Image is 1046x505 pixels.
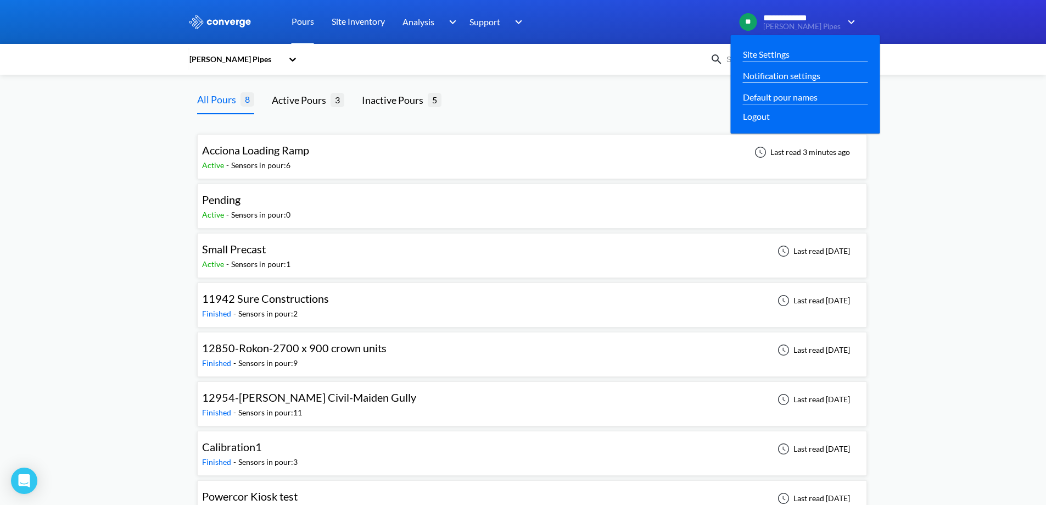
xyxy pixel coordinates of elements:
[197,196,867,206] a: PendingActive-Sensors in pour:0
[402,15,434,29] span: Analysis
[197,92,240,107] div: All Pours
[202,143,309,157] span: Acciona Loading Ramp
[238,456,298,468] div: Sensors in pour: 3
[743,109,770,123] span: Logout
[197,443,867,453] a: Calibration1Finished-Sensors in pour:3Last read [DATE]
[233,358,238,368] span: -
[771,492,853,505] div: Last read [DATE]
[743,90,818,104] a: Default pour names
[231,159,290,171] div: Sensors in pour: 6
[841,15,858,29] img: downArrow.svg
[188,53,283,65] div: [PERSON_NAME] Pipes
[240,92,254,106] span: 8
[233,457,238,467] span: -
[233,309,238,318] span: -
[202,210,226,219] span: Active
[238,357,298,369] div: Sensors in pour: 9
[197,394,867,403] a: 12954-[PERSON_NAME] Civil-Maiden GullyFinished-Sensors in pour:11Last read [DATE]
[362,92,428,108] div: Inactive Pours
[202,358,233,368] span: Finished
[202,457,233,467] span: Finished
[771,294,853,307] div: Last read [DATE]
[197,147,867,156] a: Acciona Loading RampActive-Sensors in pour:6Last read 3 minutes ago
[469,15,500,29] span: Support
[202,242,266,256] span: Small Precast
[743,47,790,61] a: Site Settings
[202,490,298,503] span: Powercor Kiosk test
[197,246,867,255] a: Small PrecastActive-Sensors in pour:1Last read [DATE]
[231,258,290,270] div: Sensors in pour: 1
[188,15,252,29] img: logo_ewhite.svg
[771,245,853,258] div: Last read [DATE]
[226,259,231,269] span: -
[202,341,387,354] span: 12850-Rokon-2700 x 900 crown units
[508,15,525,29] img: downArrow.svg
[748,146,853,159] div: Last read 3 minutes ago
[233,408,238,417] span: -
[272,92,331,108] div: Active Pours
[771,393,853,406] div: Last read [DATE]
[238,407,302,419] div: Sensors in pour: 11
[202,391,416,404] span: 12954-[PERSON_NAME] Civil-Maiden Gully
[771,343,853,357] div: Last read [DATE]
[202,292,329,305] span: 11942 Sure Constructions
[743,69,820,82] a: Notification settings
[202,440,262,453] span: Calibration1
[202,408,233,417] span: Finished
[771,442,853,456] div: Last read [DATE]
[710,53,723,66] img: icon-search.svg
[441,15,459,29] img: downArrow.svg
[202,309,233,318] span: Finished
[11,468,37,494] div: Open Intercom Messenger
[202,193,240,206] span: Pending
[202,259,226,269] span: Active
[197,345,867,354] a: 12850-Rokon-2700 x 900 crown unitsFinished-Sensors in pour:9Last read [DATE]
[428,93,441,107] span: 5
[231,209,290,221] div: Sensors in pour: 0
[197,493,867,502] a: Powercor Kiosk testFinished-Sensors in pour:1Last read [DATE]
[226,160,231,170] span: -
[202,160,226,170] span: Active
[238,308,298,320] div: Sensors in pour: 2
[723,53,856,65] input: Search for a pour by name
[226,210,231,219] span: -
[197,295,867,304] a: 11942 Sure ConstructionsFinished-Sensors in pour:2Last read [DATE]
[331,93,344,107] span: 3
[763,23,841,31] span: [PERSON_NAME] Pipes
